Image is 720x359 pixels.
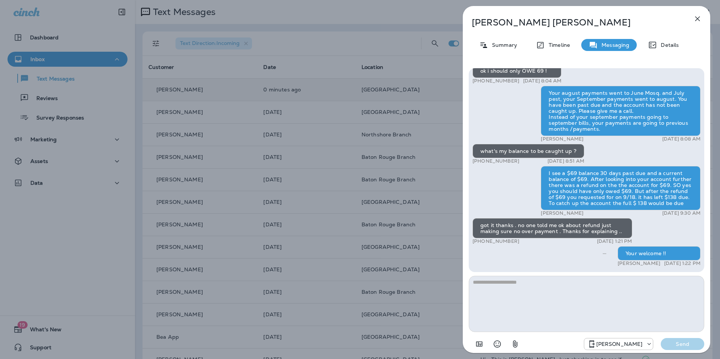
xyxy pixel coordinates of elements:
div: got it thanks . no one told me ok about refund just making sure no over payment . Thanks for expl... [472,218,632,238]
button: Select an emoji [490,337,505,352]
p: [PERSON_NAME] [596,341,643,347]
div: what's my balance to be caught up ? [472,144,584,158]
p: [PHONE_NUMBER] [472,78,519,84]
p: Messaging [598,42,629,48]
div: Your welcome !! [618,246,700,260]
p: Timeline [545,42,570,48]
p: [DATE] 8:04 AM [523,78,561,84]
p: [PHONE_NUMBER] [472,238,519,244]
span: Sent [603,250,606,256]
p: [DATE] 1:21 PM [597,238,632,244]
div: Your august payments went to June Mosq. and July pest, your September payments went to august. Yo... [541,86,700,136]
div: ok i should only OWE 69 ! [472,64,561,78]
p: [PERSON_NAME] [618,260,660,266]
p: [PERSON_NAME] [541,210,583,216]
p: Details [657,42,679,48]
p: [PERSON_NAME] [PERSON_NAME] [472,17,676,28]
p: [PERSON_NAME] [541,136,583,142]
p: [PHONE_NUMBER] [472,158,519,164]
div: I see a $69 balance 30 days past due and a current balance of $69. After looking into your accoun... [541,166,700,210]
p: [DATE] 9:30 AM [662,210,700,216]
p: [DATE] 1:22 PM [664,260,700,266]
button: Add in a premade template [472,337,487,352]
p: Summary [488,42,517,48]
div: +1 (504) 576-9603 [584,340,653,349]
p: [DATE] 8:08 AM [662,136,700,142]
p: [DATE] 8:51 AM [547,158,584,164]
